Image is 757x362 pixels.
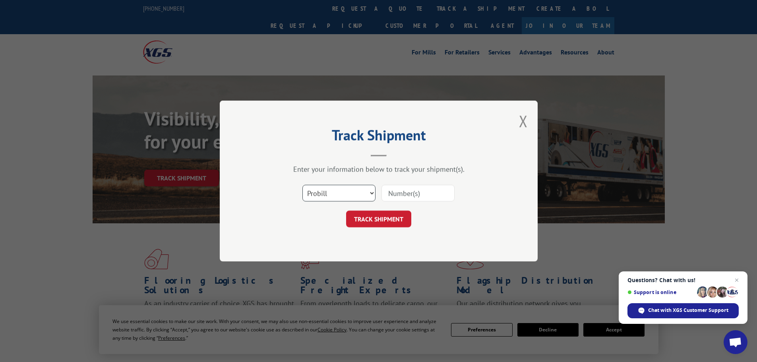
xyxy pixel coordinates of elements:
[381,185,455,201] input: Number(s)
[724,330,747,354] div: Open chat
[346,211,411,227] button: TRACK SHIPMENT
[259,165,498,174] div: Enter your information below to track your shipment(s).
[627,289,694,295] span: Support is online
[627,277,739,283] span: Questions? Chat with us!
[627,303,739,318] div: Chat with XGS Customer Support
[732,275,742,285] span: Close chat
[648,307,728,314] span: Chat with XGS Customer Support
[519,110,528,132] button: Close modal
[259,130,498,145] h2: Track Shipment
